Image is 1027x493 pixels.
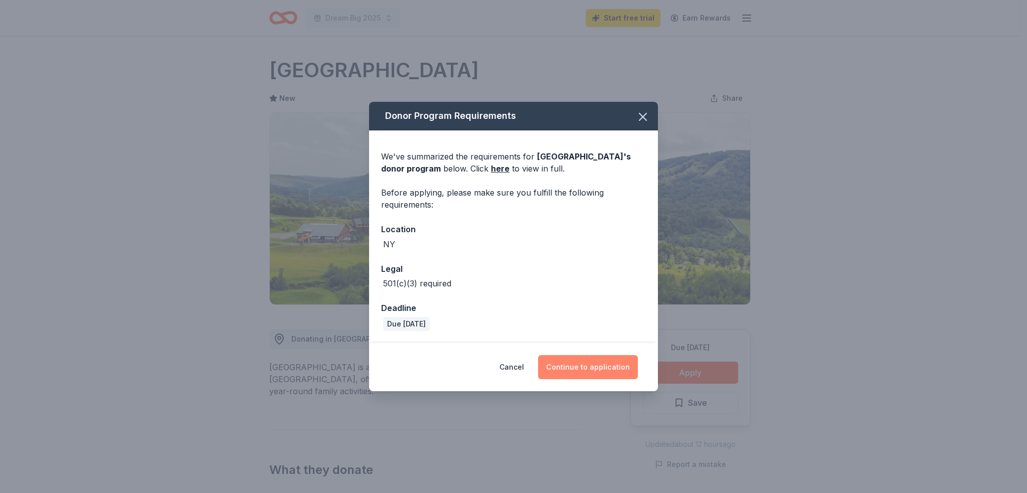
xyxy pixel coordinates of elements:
div: Deadline [381,301,646,314]
div: Due [DATE] [383,317,430,331]
div: Before applying, please make sure you fulfill the following requirements: [381,187,646,211]
button: Cancel [499,355,524,379]
a: here [491,162,509,175]
div: Donor Program Requirements [369,102,658,130]
div: We've summarized the requirements for below. Click to view in full. [381,150,646,175]
div: Location [381,223,646,236]
button: Continue to application [538,355,638,379]
div: NY [383,238,395,250]
div: 501(c)(3) required [383,277,451,289]
div: Legal [381,262,646,275]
